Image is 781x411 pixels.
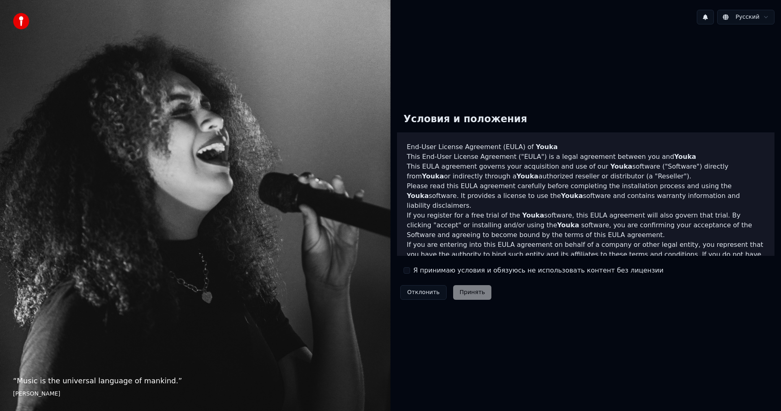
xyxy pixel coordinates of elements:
[522,211,544,219] span: Youka
[517,172,539,180] span: Youka
[422,172,444,180] span: Youka
[407,152,765,162] p: This End-User License Agreement ("EULA") is a legal agreement between you and
[407,142,765,152] h3: End-User License Agreement (EULA) of
[13,375,377,387] p: “ Music is the universal language of mankind. ”
[610,163,632,170] span: Youka
[536,143,558,151] span: Youka
[674,153,696,160] span: Youka
[407,181,765,211] p: Please read this EULA agreement carefully before completing the installation process and using th...
[407,240,765,279] p: If you are entering into this EULA agreement on behalf of a company or other legal entity, you re...
[407,211,765,240] p: If you register for a free trial of the software, this EULA agreement will also govern that trial...
[397,106,534,132] div: Условия и положения
[413,266,663,275] label: Я принимаю условия и обязуюсь не использовать контент без лицензии
[407,162,765,181] p: This EULA agreement governs your acquisition and use of our software ("Software") directly from o...
[561,192,583,200] span: Youka
[407,192,429,200] span: Youka
[400,285,447,300] button: Отклонить
[13,390,377,398] footer: [PERSON_NAME]
[13,13,29,29] img: youka
[557,221,579,229] span: Youka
